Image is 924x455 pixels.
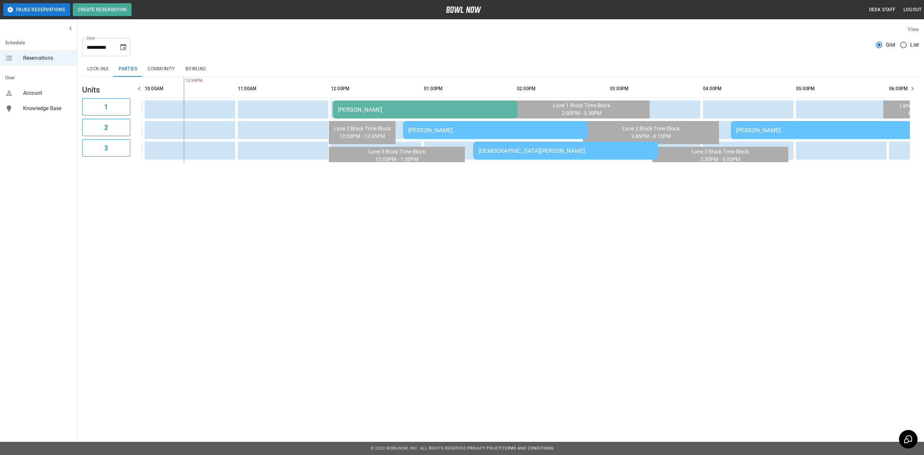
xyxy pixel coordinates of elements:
button: Create Reservation [73,3,132,16]
a: Terms and Conditions [502,446,553,451]
label: View [908,26,919,32]
button: 2 [82,119,130,136]
div: [DEMOGRAPHIC_DATA][PERSON_NAME] [478,147,653,154]
button: Lock-ins [82,61,114,77]
h5: Units [82,85,130,95]
div: [PERSON_NAME] [338,106,512,113]
button: Logout [901,4,924,16]
button: Choose date, selected date is Oct 11, 2025 [117,41,130,54]
button: Pause Reservations [3,3,70,16]
h6: 3 [104,143,108,153]
img: logo [446,6,481,13]
th: 10:00AM [145,80,235,98]
h6: 2 [104,122,108,133]
button: 3 [82,139,130,157]
div: inventory tabs [82,61,919,77]
button: Bowling [180,61,211,77]
button: Desk Staff [867,4,898,16]
th: 11:00AM [238,80,328,98]
span: Knowledge Base [23,105,72,112]
span: 12:56PM [184,78,185,84]
span: Reservations [23,54,72,62]
th: 12:00PM [331,80,421,98]
button: 1 [82,98,130,116]
div: [PERSON_NAME] [736,127,911,134]
button: Community [142,61,180,77]
span: Grid [886,41,895,49]
button: Parties [114,61,142,77]
span: List [910,41,919,49]
span: Account [23,89,72,97]
a: Privacy Policy [467,446,501,451]
h6: 1 [104,102,108,112]
div: [PERSON_NAME] [408,127,583,134]
span: © 2022 BowlNow, Inc. All Rights Reserved. [371,446,467,451]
